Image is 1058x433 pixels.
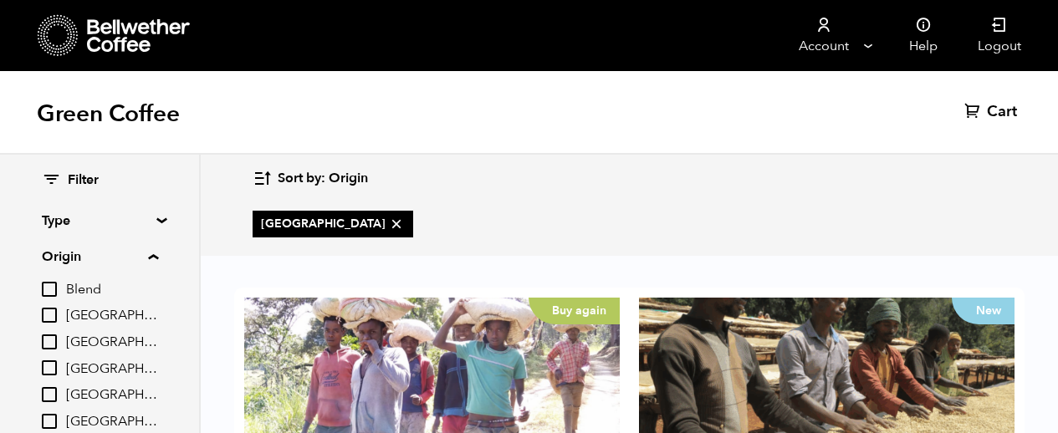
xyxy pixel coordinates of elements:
[66,307,158,325] span: [GEOGRAPHIC_DATA]
[66,413,158,431] span: [GEOGRAPHIC_DATA]
[66,386,158,405] span: [GEOGRAPHIC_DATA]
[66,334,158,352] span: [GEOGRAPHIC_DATA]
[68,171,99,190] span: Filter
[42,282,57,297] input: Blend
[42,360,57,375] input: [GEOGRAPHIC_DATA]
[42,334,57,349] input: [GEOGRAPHIC_DATA]
[964,102,1021,122] a: Cart
[278,170,368,188] span: Sort by: Origin
[66,360,158,379] span: [GEOGRAPHIC_DATA]
[42,211,157,231] summary: Type
[42,387,57,402] input: [GEOGRAPHIC_DATA]
[66,281,158,299] span: Blend
[987,102,1017,122] span: Cart
[42,247,158,267] summary: Origin
[42,414,57,429] input: [GEOGRAPHIC_DATA]
[529,298,620,324] p: Buy again
[952,298,1015,324] p: New
[261,216,405,232] span: [GEOGRAPHIC_DATA]
[253,159,368,198] button: Sort by: Origin
[37,99,180,129] h1: Green Coffee
[42,308,57,323] input: [GEOGRAPHIC_DATA]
